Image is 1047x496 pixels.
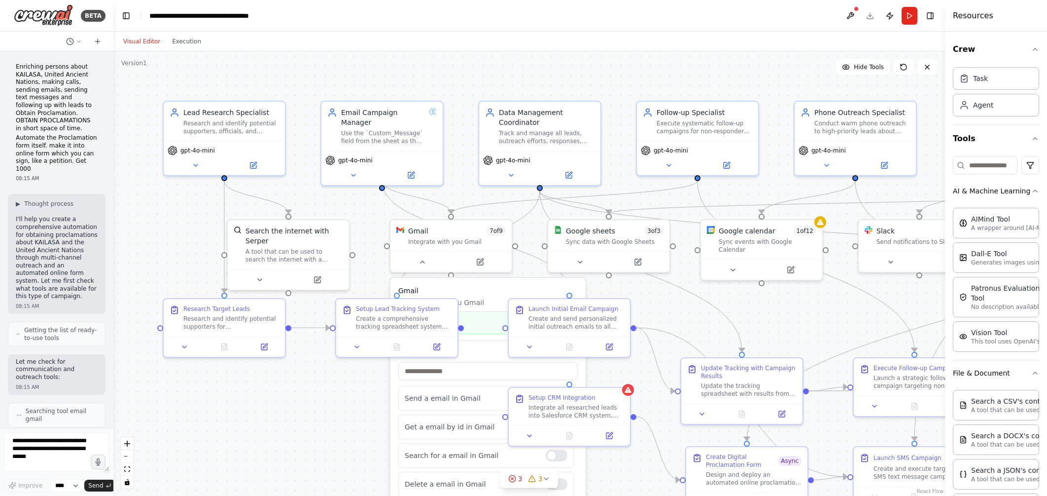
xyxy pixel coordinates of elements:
[446,181,702,213] g: Edge from 7afed474-6f3e-4ceb-8adf-933114afa1fe to 53541f2e-1b8f-45ba-8415-1003e5a2f0a0
[16,200,20,208] span: ▶
[398,298,578,307] p: Integrate with you Gmail
[971,283,1043,303] div: Patronus Evaluation Tool
[953,63,1039,124] div: Crew
[698,159,754,171] button: Open in side panel
[88,482,103,490] span: Send
[389,219,513,273] div: GmailGmail7of9Integrate with you GmailGmailIntegrate with you GmailConnectedAvailable ToolsSend a...
[700,219,823,281] div: Google CalendarGoogle calendar1of12Sync events with Google Calendar
[496,156,530,164] span: gpt-4o-mini
[610,256,665,268] button: Open in side panel
[876,226,895,236] div: Slack
[644,226,663,236] span: Number of enabled actions
[856,159,912,171] button: Open in side panel
[778,456,802,466] span: Async
[528,315,624,331] div: Create and send personalized initial outreach emails to all identified leads about {organization_...
[408,238,506,246] div: Integrate with you Gmail
[706,471,802,487] div: Design and deploy an automated online proclamation form for {organization_name} that functions li...
[719,238,816,254] div: Sync events with Google Calendar
[245,226,343,246] div: Search the internet with Serper
[26,407,97,423] span: Searching tool email gmail
[341,108,425,127] div: Email Campaign Manager
[405,479,538,489] p: Delete a email in Gmail
[16,358,98,382] p: Let me check for communication and outreach tools:
[757,181,860,213] g: Edge from b027d904-6f63-4f15-80a1-e05dd8b4c441 to 878cbada-cbb2-4cc2-9bfc-ccf24d1d66ce
[680,357,803,425] div: Update Tracking with Campaign ResultsUpdate the tracking spreadsheet with results from the initia...
[809,382,1019,396] g: Edge from fdb3e209-5767-4bb7-85e7-57b50cb2324b to eeb6ed5a-74fa-4c0b-aacc-72006fb5ec48
[508,387,631,447] div: Setup CRM IntegrationIntegrate all researched leads into Salesforce CRM system, create comprehens...
[16,63,98,132] p: Enriching persons about KAILASA, United Ancient Nations, making calls, sending emails, sending te...
[794,101,917,176] div: Phone Outreach SpecialistConduct warm phone outreach to high-priority leads about {organization_n...
[973,74,988,83] div: Task
[706,453,778,469] div: Create Digital Proclamation Form
[81,10,105,22] div: BETA
[721,408,763,420] button: No output available
[335,298,458,358] div: Setup Lead Tracking SystemCreate a comprehensive tracking spreadsheet system for managing the {or...
[219,181,293,213] g: Edge from 70cc5a1c-fb19-40eb-9458-c87b4eda0ec2 to 7bdbb3c0-1e4b-407f-8871-07b507ceef24
[853,357,976,417] div: Execute Follow-up CampaignLaunch a strategic follow-up campaign targeting non-responders and warm...
[592,430,626,442] button: Open in side panel
[166,36,207,47] button: Execution
[16,134,98,173] p: Automate the Proclamation form itself. make it into online form which you can sign, like a petiti...
[16,303,98,310] div: 08:15 AM
[701,364,797,380] div: Update Tracking with Campaign Results
[937,400,971,412] button: Open in side panel
[876,238,974,246] div: Send notifications to Slack
[959,254,967,262] img: DallETool
[121,437,134,450] button: zoom in
[794,226,817,236] span: Number of enabled actions
[405,422,538,432] p: Get a email by id in Gmail
[528,305,618,313] div: Launch Initial Email Campaign
[289,274,345,286] button: Open in side panel
[914,181,1018,213] g: Edge from 96291c3d-85a3-4ccf-b48b-a2f9ef7a61f3 to 2b5d9034-be4c-48e3-8425-786be1a5e0d1
[528,404,624,420] div: Integrate all researched leads into Salesforce CRM system, create comprehensive lead profiles wit...
[811,147,846,154] span: gpt-4o-mini
[499,108,594,127] div: Data Management Coordinator
[149,11,249,21] nav: breadcrumb
[858,219,981,273] div: SlackSlackSend notifications to Slack
[953,10,993,22] h4: Resources
[953,125,1039,153] button: Tools
[183,305,250,313] div: Research Target Leads
[419,341,454,353] button: Open in side panel
[245,248,343,264] div: A tool that can be used to search the internet with a search_query. Supports different search typ...
[396,226,404,234] img: Gmail
[16,200,73,208] button: ▶Thought process
[836,59,890,75] button: Hide Tools
[183,315,279,331] div: Research and identify potential supporters for {organization_name} proclamations, including gover...
[592,341,626,353] button: Open in side panel
[535,191,747,351] g: Edge from 92020e43-7163-4e21-a467-1449d56b133f to fdb3e209-5767-4bb7-85e7-57b50cb2324b
[959,436,967,444] img: DOCXSearchTool
[636,323,674,396] g: Edge from 4d37d54d-471c-4917-85f9-906c7be1aa28 to fdb3e209-5767-4bb7-85e7-57b50cb2324b
[953,360,1039,386] button: File & Document
[356,305,440,313] div: Setup Lead Tracking System
[291,323,329,333] g: Edge from c617aabe-5965-493d-99d2-d333a76cc248 to 511862da-5da9-4cdd-a7ba-0310d65cd052
[763,264,818,276] button: Open in side panel
[16,175,98,182] div: 08:15 AM
[953,36,1039,63] button: Crew
[809,382,847,396] g: Edge from fdb3e209-5767-4bb7-85e7-57b50cb2324b to 3f880f35-d557-44a2-bbd4-e9a1b3ba0a6b
[227,219,350,291] div: SerperDevToolSearch the internet with SerperA tool that can be used to search the internet with a...
[121,437,134,489] div: React Flow controls
[121,59,147,67] div: Version 1
[953,204,1039,360] div: AI & Machine Learning
[121,450,134,463] button: zoom out
[959,333,967,341] img: VisionTool
[219,181,229,292] g: Edge from 70cc5a1c-fb19-40eb-9458-c87b4eda0ec2 to c617aabe-5965-493d-99d2-d333a76cc248
[487,226,506,236] span: Number of enabled actions
[398,348,578,356] label: Available Tools
[247,341,281,353] button: Open in side panel
[657,108,752,117] div: Follow-up Specialist
[636,101,759,176] div: Follow-up SpecialistExecute systematic follow-up campaigns for non-responders, create urgency aro...
[549,430,591,442] button: No output available
[814,108,910,117] div: Phone Outreach Specialist
[90,36,105,47] button: Start a new chat
[405,451,538,460] p: Search for a email in Gmail
[84,480,115,492] button: Send
[959,293,967,301] img: PatronusEvalTool
[654,147,688,154] span: gpt-4o-mini
[959,401,967,409] img: CSVSearchTool
[707,226,715,234] img: Google Calendar
[636,323,847,482] g: Edge from 4d37d54d-471c-4917-85f9-906c7be1aa28 to 7f953e66-008a-420c-8827-303a797936bd
[121,476,134,489] button: toggle interactivity
[854,63,884,71] span: Hide Tools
